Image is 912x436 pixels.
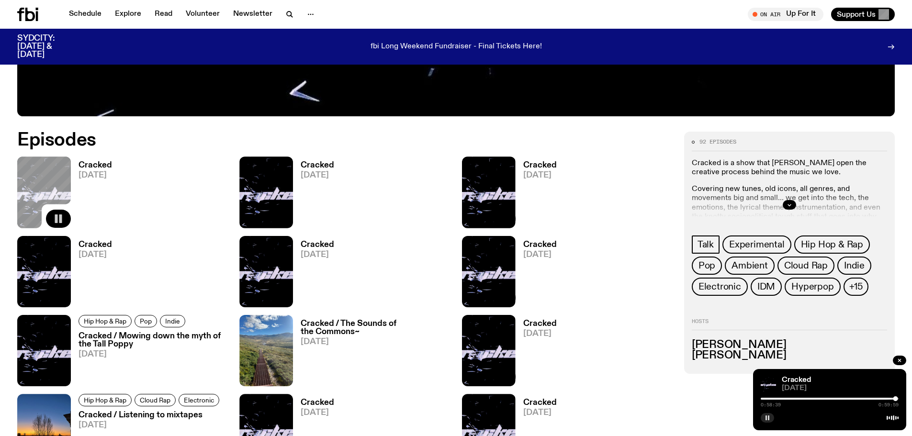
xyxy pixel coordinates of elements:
[692,159,887,177] p: Cracked is a show that [PERSON_NAME] open the creative process behind the music we love.
[79,411,222,419] h3: Cracked / Listening to mixtapes
[184,397,214,404] span: Electronic
[79,315,132,327] a: Hip Hop & Rap
[692,278,748,296] a: Electronic
[878,402,899,407] span: 0:59:59
[301,399,334,407] h3: Cracked
[698,260,715,271] span: Pop
[782,385,899,392] span: [DATE]
[239,236,293,307] img: Logo for Podcast Cracked. Black background, with white writing, with glass smashing graphics
[837,257,871,275] a: Indie
[293,161,334,228] a: Cracked[DATE]
[301,338,450,346] span: [DATE]
[71,241,112,307] a: Cracked[DATE]
[84,397,126,404] span: Hip Hop & Rap
[71,161,112,228] a: Cracked[DATE]
[722,235,791,254] a: Experimental
[523,241,557,249] h3: Cracked
[523,409,557,417] span: [DATE]
[79,171,112,179] span: [DATE]
[179,394,219,406] a: Electronic
[523,161,557,169] h3: Cracked
[17,34,79,59] h3: SYDCITY: [DATE] & [DATE]
[523,330,557,338] span: [DATE]
[79,241,112,249] h3: Cracked
[692,257,722,275] a: Pop
[777,257,834,275] a: Cloud Rap
[462,157,516,228] img: Logo for Podcast Cracked. Black background, with white writing, with glass smashing graphics
[516,320,557,386] a: Cracked[DATE]
[301,241,334,249] h3: Cracked
[462,315,516,386] img: Logo for Podcast Cracked. Black background, with white writing, with glass smashing graphics
[180,8,225,21] a: Volunteer
[782,376,811,384] a: Cracked
[692,340,887,350] h3: [PERSON_NAME]
[135,394,176,406] a: Cloud Rap
[301,171,334,179] span: [DATE]
[17,315,71,386] img: Logo for Podcast Cracked. Black background, with white writing, with glass smashing graphics
[732,260,768,271] span: Ambient
[239,157,293,228] img: Logo for Podcast Cracked. Black background, with white writing, with glass smashing graphics
[135,315,157,327] a: Pop
[523,171,557,179] span: [DATE]
[831,8,895,21] button: Support Us
[692,235,720,254] a: Talk
[699,139,736,145] span: 92 episodes
[79,251,112,259] span: [DATE]
[301,161,334,169] h3: Cracked
[844,260,865,271] span: Indie
[729,239,785,250] span: Experimental
[801,239,863,250] span: Hip Hop & Rap
[109,8,147,21] a: Explore
[140,317,152,324] span: Pop
[761,402,781,407] span: 0:58:39
[79,421,222,429] span: [DATE]
[79,332,228,348] h3: Cracked / Mowing down the myth of the Tall Poppy
[293,320,450,386] a: Cracked / The Sounds of the Commons~[DATE]
[523,251,557,259] span: [DATE]
[140,397,170,404] span: Cloud Rap
[844,278,868,296] button: +15
[516,161,557,228] a: Cracked[DATE]
[849,281,863,292] span: +15
[751,278,782,296] a: IDM
[84,317,126,324] span: Hip Hop & Rap
[462,236,516,307] img: Logo for Podcast Cracked. Black background, with white writing, with glass smashing graphics
[692,350,887,361] h3: [PERSON_NAME]
[698,239,714,250] span: Talk
[63,8,107,21] a: Schedule
[79,161,112,169] h3: Cracked
[523,320,557,328] h3: Cracked
[725,257,775,275] a: Ambient
[71,332,228,386] a: Cracked / Mowing down the myth of the Tall Poppy[DATE]
[79,350,228,358] span: [DATE]
[761,377,776,392] img: Logo for Podcast Cracked. Black background, with white writing, with glass smashing graphics
[516,241,557,307] a: Cracked[DATE]
[692,319,887,330] h2: Hosts
[79,394,132,406] a: Hip Hop & Rap
[794,235,870,254] a: Hip Hop & Rap
[692,185,887,231] p: Covering new tunes, old icons, all genres, and movements big and small... we get into the tech, t...
[301,409,334,417] span: [DATE]
[837,10,876,19] span: Support Us
[748,8,823,21] button: On AirUp For It
[160,315,185,327] a: Indie
[165,317,180,324] span: Indie
[301,320,450,336] h3: Cracked / The Sounds of the Commons~
[791,281,833,292] span: Hyperpop
[149,8,178,21] a: Read
[698,281,741,292] span: Electronic
[301,251,334,259] span: [DATE]
[293,241,334,307] a: Cracked[DATE]
[784,260,828,271] span: Cloud Rap
[523,399,557,407] h3: Cracked
[371,43,542,51] p: fbi Long Weekend Fundraiser - Final Tickets Here!
[17,236,71,307] img: Logo for Podcast Cracked. Black background, with white writing, with glass smashing graphics
[17,132,598,149] h2: Episodes
[785,278,840,296] a: Hyperpop
[227,8,278,21] a: Newsletter
[757,281,775,292] span: IDM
